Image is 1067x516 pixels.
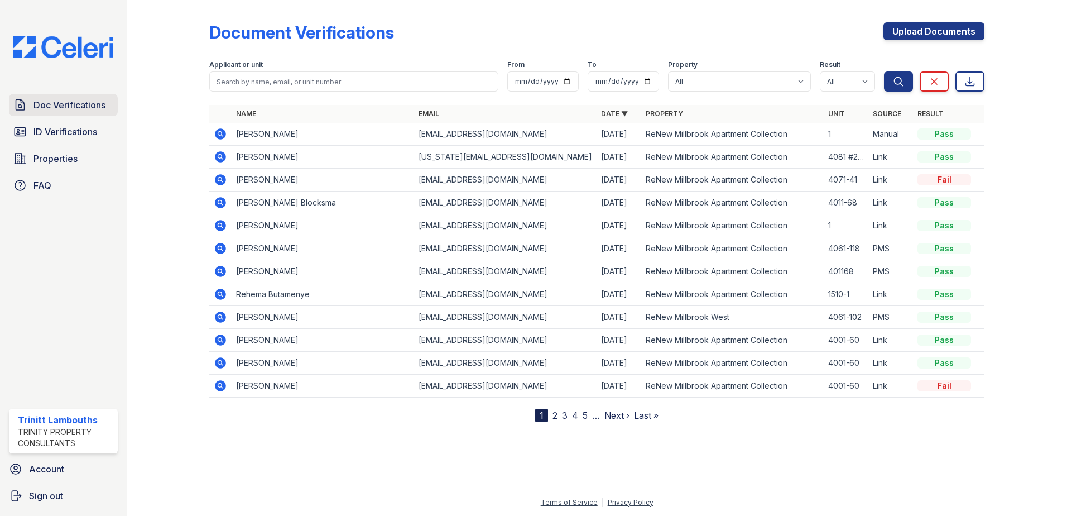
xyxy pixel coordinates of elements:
[824,306,868,329] td: 4061-102
[9,94,118,116] a: Doc Verifications
[917,312,971,323] div: Pass
[33,125,97,138] span: ID Verifications
[868,214,913,237] td: Link
[602,498,604,507] div: |
[868,375,913,398] td: Link
[232,375,414,398] td: [PERSON_NAME]
[33,152,78,165] span: Properties
[232,214,414,237] td: [PERSON_NAME]
[824,214,868,237] td: 1
[583,410,588,421] a: 5
[828,109,845,118] a: Unit
[414,375,597,398] td: [EMAIL_ADDRESS][DOMAIN_NAME]
[917,243,971,254] div: Pass
[209,60,263,69] label: Applicant or unit
[641,352,824,375] td: ReNew Millbrook Apartment Collection
[868,306,913,329] td: PMS
[232,306,414,329] td: [PERSON_NAME]
[824,352,868,375] td: 4001-60
[414,283,597,306] td: [EMAIL_ADDRESS][DOMAIN_NAME]
[597,283,641,306] td: [DATE]
[414,192,597,214] td: [EMAIL_ADDRESS][DOMAIN_NAME]
[917,335,971,346] div: Pass
[18,427,113,449] div: Trinity Property Consultants
[414,260,597,283] td: [EMAIL_ADDRESS][DOMAIN_NAME]
[873,109,901,118] a: Source
[917,380,971,391] div: Fail
[601,109,628,118] a: Date ▼
[597,169,641,192] td: [DATE]
[588,60,597,69] label: To
[232,192,414,214] td: [PERSON_NAME] Blocksma
[641,260,824,283] td: ReNew Millbrook Apartment Collection
[646,109,683,118] a: Property
[414,329,597,352] td: [EMAIL_ADDRESS][DOMAIN_NAME]
[597,352,641,375] td: [DATE]
[604,410,629,421] a: Next ›
[641,283,824,306] td: ReNew Millbrook Apartment Collection
[209,71,498,92] input: Search by name, email, or unit number
[641,123,824,146] td: ReNew Millbrook Apartment Collection
[868,260,913,283] td: PMS
[824,237,868,260] td: 4061-118
[414,146,597,169] td: [US_STATE][EMAIL_ADDRESS][DOMAIN_NAME]
[917,174,971,185] div: Fail
[917,220,971,231] div: Pass
[232,260,414,283] td: [PERSON_NAME]
[9,121,118,143] a: ID Verifications
[597,375,641,398] td: [DATE]
[824,375,868,398] td: 4001-60
[824,192,868,214] td: 4011-68
[917,266,971,277] div: Pass
[641,169,824,192] td: ReNew Millbrook Apartment Collection
[4,36,122,58] img: CE_Logo_Blue-a8612792a0a2168367f1c8372b55b34899dd931a85d93a1a3d3e32e68fde9ad4.png
[9,147,118,170] a: Properties
[641,306,824,329] td: ReNew Millbrook West
[29,462,64,476] span: Account
[917,197,971,208] div: Pass
[4,485,122,507] a: Sign out
[236,109,256,118] a: Name
[641,192,824,214] td: ReNew Millbrook Apartment Collection
[414,237,597,260] td: [EMAIL_ADDRESS][DOMAIN_NAME]
[824,169,868,192] td: 4071-41
[641,214,824,237] td: ReNew Millbrook Apartment Collection
[868,283,913,306] td: Link
[868,329,913,352] td: Link
[868,237,913,260] td: PMS
[917,128,971,140] div: Pass
[824,329,868,352] td: 4001-60
[592,409,600,422] span: …
[414,306,597,329] td: [EMAIL_ADDRESS][DOMAIN_NAME]
[641,146,824,169] td: ReNew Millbrook Apartment Collection
[232,237,414,260] td: [PERSON_NAME]
[414,214,597,237] td: [EMAIL_ADDRESS][DOMAIN_NAME]
[541,498,598,507] a: Terms of Service
[641,375,824,398] td: ReNew Millbrook Apartment Collection
[917,357,971,369] div: Pass
[634,410,659,421] a: Last »
[33,98,105,112] span: Doc Verifications
[597,192,641,214] td: [DATE]
[9,174,118,197] a: FAQ
[572,410,578,421] a: 4
[414,169,597,192] td: [EMAIL_ADDRESS][DOMAIN_NAME]
[414,123,597,146] td: [EMAIL_ADDRESS][DOMAIN_NAME]
[824,146,868,169] td: 4081 #204
[820,60,840,69] label: Result
[868,192,913,214] td: Link
[232,329,414,352] td: [PERSON_NAME]
[597,214,641,237] td: [DATE]
[917,109,944,118] a: Result
[535,409,548,422] div: 1
[232,169,414,192] td: [PERSON_NAME]
[824,123,868,146] td: 1
[917,289,971,300] div: Pass
[232,283,414,306] td: Rehema Butamenye
[562,410,568,421] a: 3
[868,169,913,192] td: Link
[232,123,414,146] td: [PERSON_NAME]
[883,22,984,40] a: Upload Documents
[552,410,557,421] a: 2
[4,458,122,480] a: Account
